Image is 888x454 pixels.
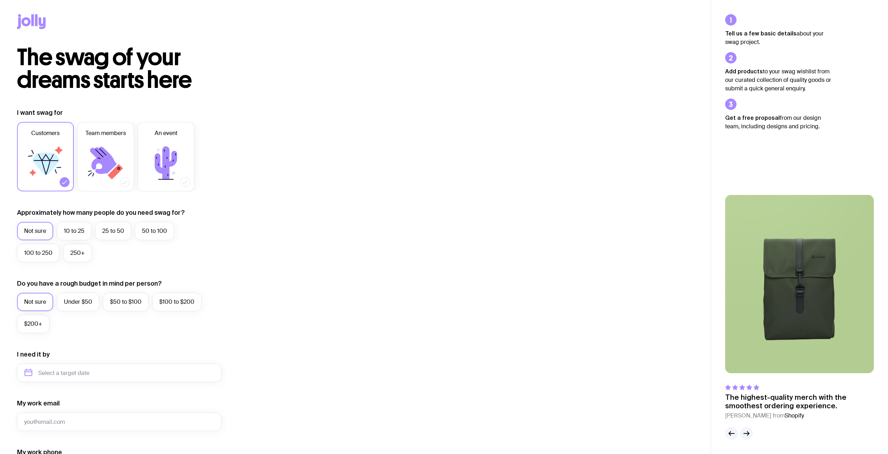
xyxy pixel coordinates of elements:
[17,208,185,217] label: Approximately how many people do you need swag for?
[725,393,874,410] p: The highest-quality merch with the smoothest ordering experience.
[785,412,804,419] span: Shopify
[17,293,53,311] label: Not sure
[17,108,63,117] label: I want swag for
[31,129,60,138] span: Customers
[17,244,60,262] label: 100 to 250
[17,399,60,408] label: My work email
[725,30,796,37] strong: Tell us a few basic details
[152,293,202,311] label: $100 to $200
[155,129,177,138] span: An event
[17,279,162,288] label: Do you have a rough budget in mind per person?
[725,68,763,74] strong: Add products
[17,222,53,240] label: Not sure
[17,350,50,359] label: I need it by
[725,113,832,131] p: from our design team, including designs and pricing.
[103,293,149,311] label: $50 to $100
[725,29,832,46] p: about your swag project.
[57,293,99,311] label: Under $50
[17,413,221,431] input: you@email.com
[725,411,874,420] cite: [PERSON_NAME] from
[57,222,92,240] label: 10 to 25
[17,315,49,333] label: $200+
[63,244,92,262] label: 250+
[17,43,192,94] span: The swag of your dreams starts here
[725,114,780,121] strong: Get a free proposal
[17,364,221,382] input: Select a target date
[135,222,174,240] label: 50 to 100
[95,222,131,240] label: 25 to 50
[86,129,126,138] span: Team members
[725,67,832,93] p: to your swag wishlist from our curated collection of quality goods or submit a quick general enqu...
